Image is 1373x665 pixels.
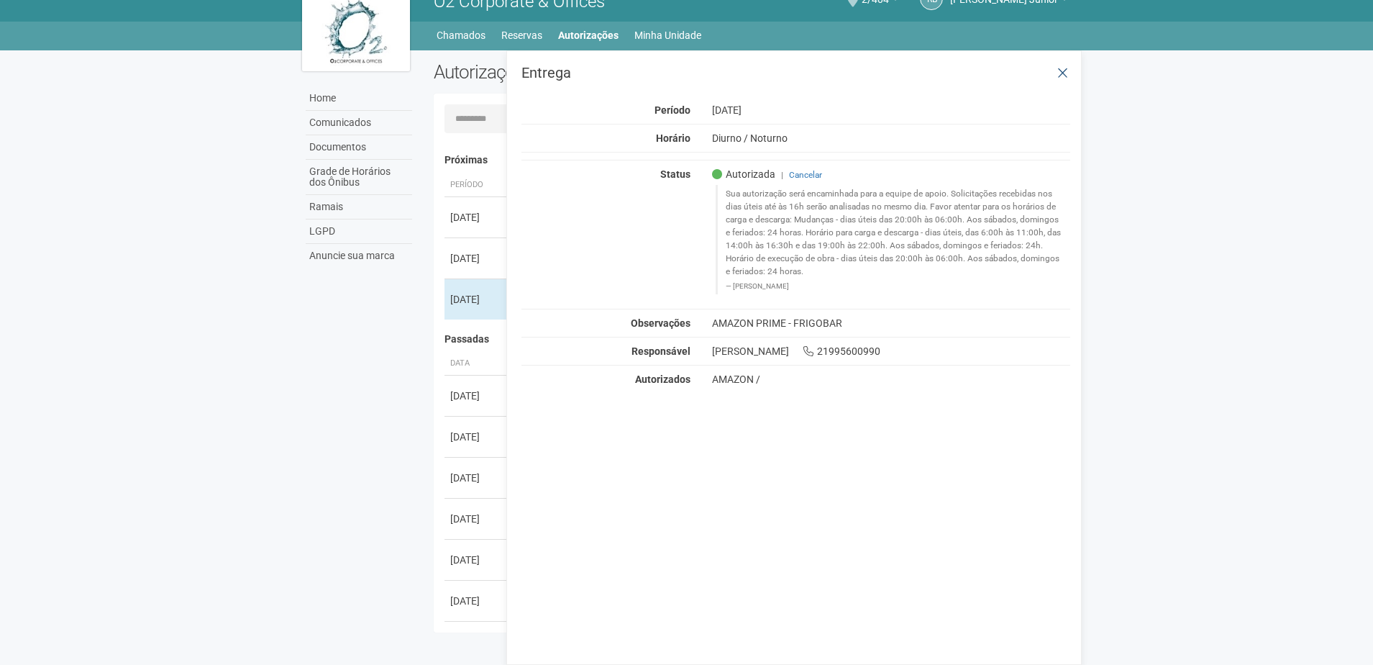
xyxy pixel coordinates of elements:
a: Autorizações [558,25,619,45]
div: [DATE] [701,104,1082,117]
strong: Status [660,168,690,180]
a: LGPD [306,220,412,244]
a: Minha Unidade [634,25,701,45]
div: [DATE] [450,210,503,225]
h4: Passadas [444,334,1061,345]
h3: Entrega [521,65,1070,80]
div: [DATE] [450,389,503,403]
th: Data [444,352,509,376]
div: AMAZON PRIME - FRIGOBAR [701,317,1082,330]
strong: Horário [656,132,690,144]
a: Documentos [306,135,412,160]
div: [DATE] [450,512,503,526]
span: Autorizada [712,168,775,181]
th: Período [444,173,509,197]
div: [DATE] [450,594,503,608]
div: [DATE] [450,471,503,485]
h2: Autorizações [434,61,742,83]
strong: Observações [631,317,690,329]
span: | [781,170,783,180]
div: [PERSON_NAME] 21995600990 [701,345,1082,358]
div: [DATE] [450,292,503,307]
a: Comunicados [306,111,412,135]
strong: Período [654,104,690,116]
a: Grade de Horários dos Ônibus [306,160,412,195]
a: Reservas [501,25,542,45]
a: Chamados [437,25,485,45]
a: Cancelar [789,170,822,180]
strong: Responsável [631,345,690,357]
a: Anuncie sua marca [306,244,412,268]
div: [DATE] [450,430,503,444]
footer: [PERSON_NAME] [726,281,1063,291]
h4: Próximas [444,155,1061,166]
a: Ramais [306,195,412,220]
strong: Autorizados [635,374,690,385]
div: Diurno / Noturno [701,132,1082,145]
blockquote: Sua autorização será encaminhada para a equipe de apoio. Solicitações recebidas nos dias úteis at... [716,185,1071,294]
a: Home [306,86,412,111]
div: [DATE] [450,251,503,266]
div: [DATE] [450,553,503,567]
div: AMAZON / [712,373,1071,386]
